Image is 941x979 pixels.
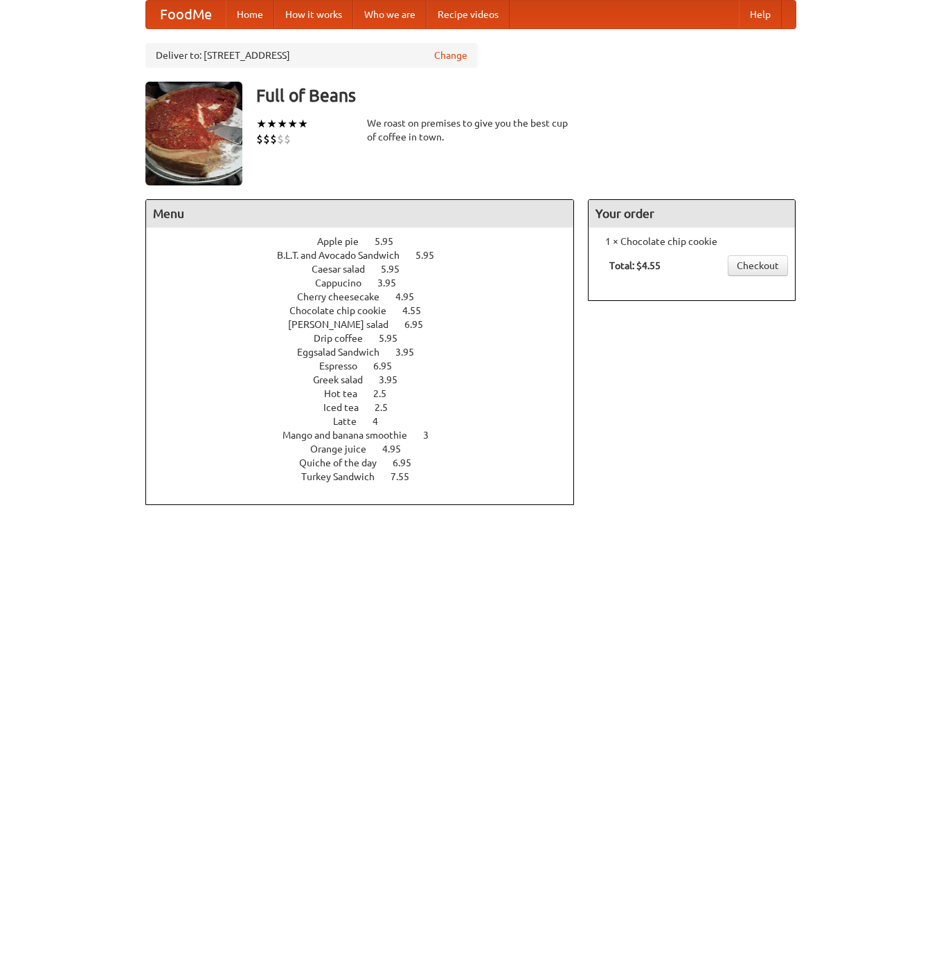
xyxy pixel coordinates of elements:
[277,250,413,261] span: B.L.T. and Avocado Sandwich
[289,305,400,316] span: Chocolate chip cookie
[256,82,796,109] h3: Full of Beans
[146,1,226,28] a: FoodMe
[283,430,454,441] a: Mango and banana smoothie 3
[312,264,379,275] span: Caesar salad
[297,291,393,302] span: Cherry cheesecake
[301,471,388,482] span: Turkey Sandwich
[288,319,449,330] a: [PERSON_NAME] salad 6.95
[333,416,404,427] a: Latte 4
[402,305,435,316] span: 4.55
[395,291,428,302] span: 4.95
[382,443,415,455] span: 4.95
[323,402,413,413] a: Iced tea 2.5
[277,116,287,131] li: ★
[288,319,402,330] span: [PERSON_NAME] salad
[379,374,411,385] span: 3.95
[299,457,391,468] span: Quiche of the day
[256,131,263,147] li: $
[297,347,440,358] a: Eggsalad Sandwich 3.95
[589,200,795,228] h4: Your order
[314,333,423,344] a: Drip coffee 5.95
[317,236,373,247] span: Apple pie
[298,116,308,131] li: ★
[319,360,371,372] span: Espresso
[145,43,478,68] div: Deliver to: [STREET_ADDRESS]
[297,291,440,302] a: Cherry cheesecake 4.95
[434,48,467,62] a: Change
[317,236,419,247] a: Apple pie 5.95
[609,260,661,271] b: Total: $4.55
[324,388,412,399] a: Hot tea 2.5
[375,236,407,247] span: 5.95
[310,443,427,455] a: Orange juice 4.95
[324,388,371,399] span: Hot tea
[310,443,380,455] span: Orange juice
[377,277,410,289] span: 3.95
[423,430,442,441] span: 3
[299,457,437,468] a: Quiche of the day 6.95
[404,319,437,330] span: 6.95
[267,116,277,131] li: ★
[375,402,402,413] span: 2.5
[270,131,277,147] li: $
[277,131,284,147] li: $
[297,347,393,358] span: Eggsalad Sandwich
[313,374,423,385] a: Greek salad 3.95
[284,131,291,147] li: $
[283,430,421,441] span: Mango and banana smoothie
[333,416,370,427] span: Latte
[728,255,788,276] a: Checkout
[277,250,460,261] a: B.L.T. and Avocado Sandwich 5.95
[287,116,298,131] li: ★
[353,1,427,28] a: Who we are
[379,333,411,344] span: 5.95
[319,360,418,372] a: Espresso 6.95
[393,457,425,468] span: 6.95
[391,471,423,482] span: 7.55
[595,235,788,248] li: 1 × Chocolate chip cookie
[315,277,422,289] a: Cappucino 3.95
[146,200,574,228] h4: Menu
[739,1,782,28] a: Help
[323,402,373,413] span: Iced tea
[367,116,575,144] div: We roast on premises to give you the best cup of coffee in town.
[289,305,447,316] a: Chocolate chip cookie 4.55
[373,416,392,427] span: 4
[256,116,267,131] li: ★
[395,347,428,358] span: 3.95
[226,1,274,28] a: Home
[274,1,353,28] a: How it works
[381,264,413,275] span: 5.95
[415,250,448,261] span: 5.95
[263,131,270,147] li: $
[315,277,375,289] span: Cappucino
[301,471,435,482] a: Turkey Sandwich 7.55
[427,1,510,28] a: Recipe videos
[145,82,242,185] img: angular.jpg
[314,333,377,344] span: Drip coffee
[313,374,377,385] span: Greek salad
[373,360,406,372] span: 6.95
[312,264,425,275] a: Caesar salad 5.95
[373,388,400,399] span: 2.5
